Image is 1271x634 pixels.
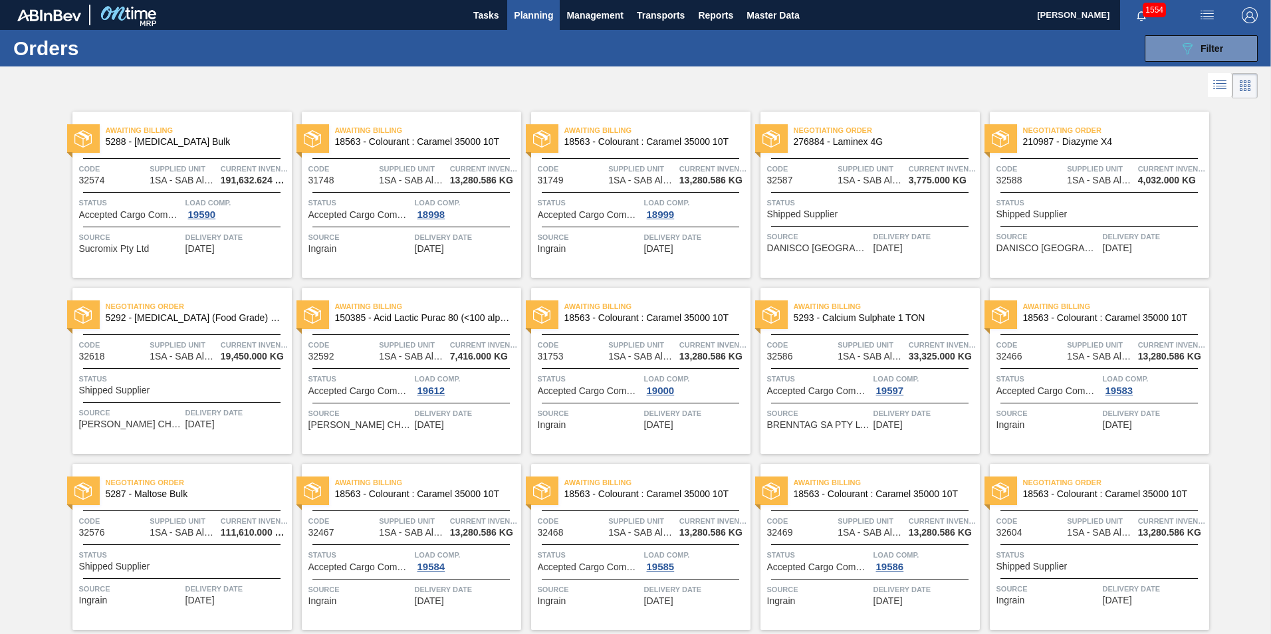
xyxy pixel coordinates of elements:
span: 32587 [767,175,793,185]
span: Code [79,338,147,352]
span: 5287 - Maltose Bulk [106,489,281,499]
span: 19,450.000 KG [221,352,284,362]
img: status [533,130,550,148]
span: 13,280.586 KG [1138,528,1201,538]
a: statusAwaiting Billing5293 - Calcium Sulphate 1 TONCode32586Supplied Unit1SA - SAB Alrode Brewery... [751,288,980,454]
span: Negotiating Order [1023,124,1209,137]
span: 1SA - SAB Alrode Brewery [150,352,216,362]
div: List Vision [1208,73,1232,98]
span: Supplied Unit [379,338,447,352]
div: 19583 [1103,385,1136,396]
span: 11/02/2025 [415,596,444,606]
span: Supplied Unit [608,162,676,175]
span: 11/05/2025 [644,596,673,606]
span: 1SA - SAB Alrode Brewery [1067,528,1133,538]
span: 32574 [79,175,105,185]
img: status [762,130,780,148]
span: Load Comp. [873,548,977,562]
span: 31749 [538,175,564,185]
a: Load Comp.19590 [185,196,289,220]
span: Supplied Unit [838,162,905,175]
span: 18563 - Colourant : Caramel 35000 10T [335,137,511,147]
span: Shipped Supplier [79,385,150,395]
span: Reports [698,7,733,23]
span: Awaiting Billing [1023,300,1209,313]
img: status [304,306,321,324]
span: Load Comp. [415,196,518,209]
span: BRAGAN CHEMICALS (PTY) LTD [308,420,411,430]
a: statusAwaiting Billing18563 - Colourant : Caramel 35000 10TCode31749Supplied Unit1SA - SAB Alrode... [521,112,751,278]
span: Status [767,196,977,209]
div: 19586 [873,562,907,572]
a: Load Comp.19612 [415,372,518,396]
span: Supplied Unit [608,338,676,352]
span: 1SA - SAB Alrode Brewery [1067,352,1133,362]
span: 13,280.586 KG [450,175,513,185]
span: 18563 - Colourant : Caramel 35000 10T [1023,489,1199,499]
button: Filter [1145,35,1258,62]
span: Delivery Date [644,583,747,596]
span: Source [767,583,870,596]
span: Current inventory [221,514,289,528]
span: Status [538,372,641,385]
span: 10/15/2025 [873,243,903,253]
span: Delivery Date [185,582,289,595]
span: Current inventory [450,338,518,352]
span: Accepted Cargo Composition [538,562,641,572]
span: Ingrain [538,596,566,606]
span: Planning [514,7,553,23]
span: Source [996,407,1099,420]
span: Code [767,514,835,528]
h1: Orders [13,41,212,56]
span: Awaiting Billing [335,476,521,489]
span: 32604 [996,528,1022,538]
span: Awaiting Billing [794,476,980,489]
a: statusAwaiting Billing5288 - [MEDICAL_DATA] BulkCode32574Supplied Unit1SA - SAB Alrode BreweryCur... [62,112,292,278]
span: Code [538,514,606,528]
span: 1SA - SAB Alrode Brewery [838,528,904,538]
a: statusAwaiting Billing18563 - Colourant : Caramel 35000 10TCode31748Supplied Unit1SA - SAB Alrode... [292,112,521,278]
span: Status [996,372,1099,385]
span: Delivery Date [415,231,518,244]
img: status [74,482,92,500]
span: Supplied Unit [150,514,217,528]
span: 1SA - SAB Alrode Brewery [150,528,216,538]
span: 1SA - SAB Alrode Brewery [379,352,445,362]
span: Delivery Date [415,407,518,420]
span: Master Data [747,7,799,23]
div: 19000 [644,385,677,396]
span: 13,280.586 KG [679,175,743,185]
span: Accepted Cargo Composition [996,386,1099,396]
span: Awaiting Billing [564,124,751,137]
span: 4,032.000 KG [1138,175,1196,185]
span: Delivery Date [415,583,518,596]
span: Ingrain [767,596,796,606]
span: Supplied Unit [379,514,447,528]
span: Shipped Supplier [996,562,1068,572]
span: Status [538,548,641,562]
span: 10/15/2025 [1103,243,1132,253]
span: 18563 - Colourant : Caramel 35000 10T [335,489,511,499]
span: Code [538,338,606,352]
span: Source [996,582,1099,595]
a: statusAwaiting Billing18563 - Colourant : Caramel 35000 10TCode32467Supplied Unit1SA - SAB Alrode... [292,464,521,630]
span: Current inventory [679,338,747,352]
span: Load Comp. [1103,372,1206,385]
span: Accepted Cargo Composition [79,210,182,220]
span: Management [566,7,624,23]
span: Source [767,407,870,420]
span: Load Comp. [644,372,747,385]
span: Supplied Unit [150,338,217,352]
span: Ingrain [538,244,566,254]
a: statusNegotiating Order210987 - Diazyme X4Code32588Supplied Unit1SA - SAB Alrode BreweryCurrent i... [980,112,1209,278]
span: Ingrain [996,420,1025,430]
span: Code [996,162,1064,175]
span: 210987 - Diazyme X4 [1023,137,1199,147]
span: Ingrain [79,595,108,605]
a: Load Comp.18998 [415,196,518,220]
span: Supplied Unit [838,338,905,352]
span: BRENNTAG SA PTY LTD [767,420,870,430]
span: Transports [637,7,685,23]
span: 111,610.000 KG [221,528,289,538]
span: 10/22/2025 [873,420,903,430]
